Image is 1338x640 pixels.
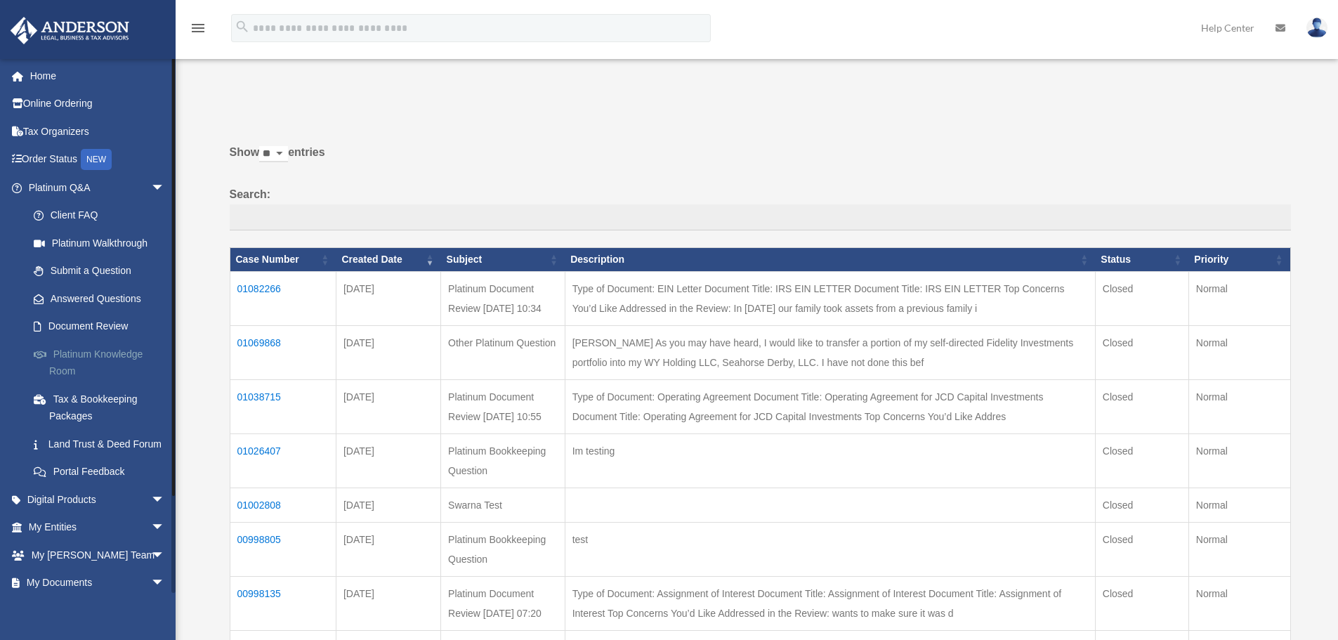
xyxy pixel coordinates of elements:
img: Anderson Advisors Platinum Portal [6,17,133,44]
a: Platinum Knowledge Room [20,340,186,385]
td: [DATE] [336,576,440,630]
a: Tax Organizers [10,117,186,145]
td: [DATE] [336,433,440,488]
td: Normal [1188,522,1290,576]
th: Created Date: activate to sort column ascending [336,248,440,272]
td: [DATE] [336,488,440,522]
a: My [PERSON_NAME] Teamarrow_drop_down [10,541,186,569]
td: Closed [1095,488,1188,522]
a: Client FAQ [20,202,186,230]
th: Description: activate to sort column ascending [565,248,1095,272]
td: Normal [1188,488,1290,522]
img: User Pic [1306,18,1327,38]
a: Platinum Q&Aarrow_drop_down [10,174,186,202]
a: Document Review [20,313,186,341]
td: Im testing [565,433,1095,488]
td: Type of Document: Assignment of Interest Document Title: Assignment of Interest Document Title: A... [565,576,1095,630]
a: Answered Questions [20,285,179,313]
td: 00998805 [230,522,336,576]
a: Tax & Bookkeeping Packages [20,385,186,430]
td: Platinum Document Review [DATE] 10:34 [441,271,565,325]
td: 01082266 [230,271,336,325]
td: Normal [1188,379,1290,433]
a: Submit a Question [20,257,186,285]
td: Platinum Bookkeeping Question [441,522,565,576]
td: 00998135 [230,576,336,630]
td: Closed [1095,325,1188,379]
td: Type of Document: EIN Letter Document Title: IRS EIN LETTER Document Title: IRS EIN LETTER Top Co... [565,271,1095,325]
label: Show entries [230,143,1291,176]
a: My Documentsarrow_drop_down [10,569,186,597]
td: [PERSON_NAME] As you may have heard, I would like to transfer a portion of my self-directed Fidel... [565,325,1095,379]
i: search [235,19,250,34]
a: Portal Feedback [20,458,186,486]
td: Normal [1188,433,1290,488]
td: [DATE] [336,271,440,325]
span: arrow_drop_down [151,569,179,598]
a: Land Trust & Deed Forum [20,430,186,458]
td: [DATE] [336,379,440,433]
a: Home [10,62,186,90]
td: Swarna Test [441,488,565,522]
a: menu [190,25,206,37]
td: 01002808 [230,488,336,522]
td: Normal [1188,325,1290,379]
a: Online Ordering [10,90,186,118]
td: Closed [1095,379,1188,433]
th: Status: activate to sort column ascending [1095,248,1188,272]
th: Priority: activate to sort column ascending [1188,248,1290,272]
span: arrow_drop_down [151,174,179,202]
td: Type of Document: Operating Agreement Document Title: Operating Agreement for JCD Capital Investm... [565,379,1095,433]
td: Closed [1095,271,1188,325]
td: Platinum Document Review [DATE] 07:20 [441,576,565,630]
th: Subject: activate to sort column ascending [441,248,565,272]
td: Normal [1188,576,1290,630]
td: [DATE] [336,325,440,379]
a: Platinum Walkthrough [20,229,186,257]
a: My Entitiesarrow_drop_down [10,514,186,542]
select: Showentries [259,146,288,162]
span: arrow_drop_down [151,541,179,570]
td: Other Platinum Question [441,325,565,379]
td: [DATE] [336,522,440,576]
td: Platinum Document Review [DATE] 10:55 [441,379,565,433]
td: 01038715 [230,379,336,433]
td: Closed [1095,522,1188,576]
input: Search: [230,204,1291,231]
div: NEW [81,149,112,170]
label: Search: [230,185,1291,231]
span: arrow_drop_down [151,514,179,542]
i: menu [190,20,206,37]
td: Closed [1095,576,1188,630]
td: 01069868 [230,325,336,379]
a: Digital Productsarrow_drop_down [10,485,186,514]
td: test [565,522,1095,576]
a: Order StatusNEW [10,145,186,174]
th: Case Number: activate to sort column ascending [230,248,336,272]
td: Normal [1188,271,1290,325]
span: arrow_drop_down [151,485,179,514]
td: 01026407 [230,433,336,488]
td: Closed [1095,433,1188,488]
td: Platinum Bookkeeping Question [441,433,565,488]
